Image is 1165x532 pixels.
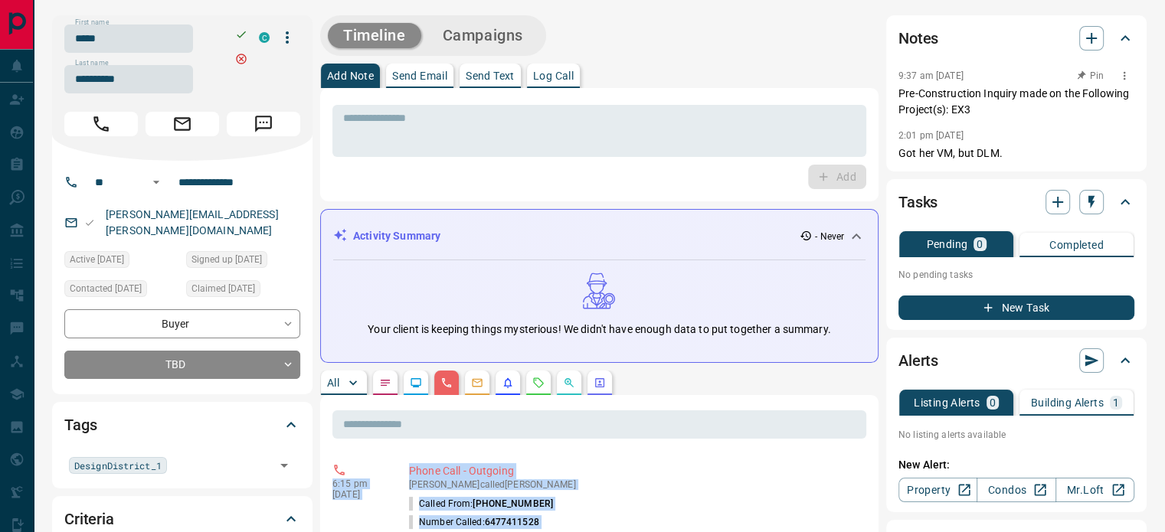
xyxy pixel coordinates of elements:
[898,184,1134,220] div: Tasks
[332,489,386,500] p: [DATE]
[75,58,109,68] label: Last name
[332,478,386,489] p: 6:15 pm
[327,70,374,81] p: Add Note
[898,478,977,502] a: Property
[594,377,606,389] svg: Agent Actions
[410,377,422,389] svg: Lead Browsing Activity
[70,252,124,267] span: Active [DATE]
[977,478,1055,502] a: Condos
[74,458,162,473] span: DesignDistrict_1
[473,498,553,509] span: [PHONE_NUMBER]
[273,455,295,476] button: Open
[379,377,391,389] svg: Notes
[815,230,844,243] p: - Never
[532,377,545,389] svg: Requests
[898,20,1134,57] div: Notes
[64,351,300,379] div: TBD
[409,479,860,490] p: [PERSON_NAME] called [PERSON_NAME]
[898,428,1134,442] p: No listing alerts available
[1113,397,1119,408] p: 1
[898,130,964,141] p: 2:01 pm [DATE]
[471,377,483,389] svg: Emails
[409,463,860,479] p: Phone Call - Outgoing
[466,70,515,81] p: Send Text
[106,208,279,237] a: [PERSON_NAME][EMAIL_ADDRESS][PERSON_NAME][DOMAIN_NAME]
[353,228,440,244] p: Activity Summary
[191,252,262,267] span: Signed up [DATE]
[926,239,967,250] p: Pending
[990,397,996,408] p: 0
[914,397,980,408] p: Listing Alerts
[64,413,97,437] h2: Tags
[64,251,178,273] div: Mon Oct 18 2021
[1068,69,1113,83] button: Pin
[502,377,514,389] svg: Listing Alerts
[409,515,539,529] p: Number Called:
[186,280,300,302] div: Mon Sep 21 2020
[977,239,983,250] p: 0
[440,377,453,389] svg: Calls
[259,32,270,43] div: condos.ca
[898,86,1134,118] p: Pre-Construction Inquiry made on the Following Project(s): EX3
[64,112,138,136] span: Call
[1055,478,1134,502] a: Mr.Loft
[227,112,300,136] span: Message
[70,281,142,296] span: Contacted [DATE]
[191,281,255,296] span: Claimed [DATE]
[409,497,553,511] p: Called From:
[898,295,1134,320] button: New Task
[84,217,95,228] svg: Email Valid
[1031,397,1104,408] p: Building Alerts
[427,23,538,48] button: Campaigns
[328,23,421,48] button: Timeline
[327,377,339,388] p: All
[898,263,1134,286] p: No pending tasks
[64,406,300,443] div: Tags
[898,457,1134,473] p: New Alert:
[64,309,300,338] div: Buyer
[146,112,219,136] span: Email
[533,70,574,81] p: Log Call
[147,173,165,191] button: Open
[563,377,575,389] svg: Opportunities
[485,517,539,527] span: 6477411528
[333,222,866,250] div: Activity Summary- Never
[368,321,830,338] p: Your client is keeping things mysterious! We didn't have enough data to put together a summary.
[64,280,178,302] div: Sat Oct 10 2020
[75,18,109,28] label: First name
[898,26,938,51] h2: Notes
[898,145,1134,162] p: Got her VM, but DLM.
[898,342,1134,379] div: Alerts
[898,190,938,214] h2: Tasks
[186,251,300,273] div: Sun Jul 29 2018
[1049,240,1104,250] p: Completed
[898,70,964,81] p: 9:37 am [DATE]
[392,70,447,81] p: Send Email
[898,348,938,373] h2: Alerts
[64,507,114,531] h2: Criteria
